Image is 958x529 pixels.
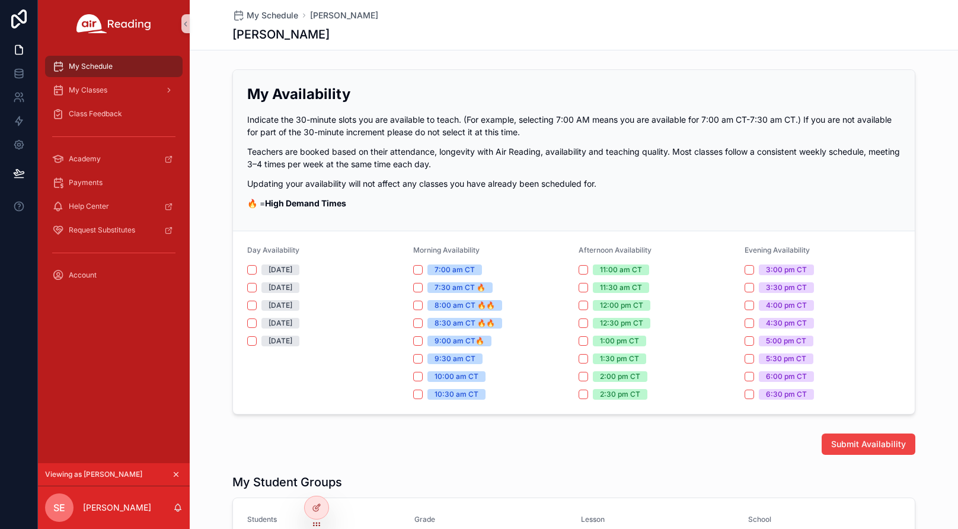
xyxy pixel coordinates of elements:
[265,198,346,208] strong: High Demand Times
[232,26,330,43] h1: [PERSON_NAME]
[435,371,478,382] div: 10:00 am CT
[247,9,298,21] span: My Schedule
[600,389,640,400] div: 2:30 pm CT
[435,336,484,346] div: 9:00 am CT🔥
[745,246,810,254] span: Evening Availability
[269,318,292,329] div: [DATE]
[69,62,113,71] span: My Schedule
[69,109,122,119] span: Class Feedback
[766,282,807,293] div: 3:30 pm CT
[53,501,65,515] span: SE
[69,85,107,95] span: My Classes
[766,389,807,400] div: 6:30 pm CT
[45,470,142,479] span: Viewing as [PERSON_NAME]
[69,270,97,280] span: Account
[413,246,480,254] span: Morning Availability
[247,113,900,138] p: Indicate the 30-minute slots you are available to teach. (For example, selecting 7:00 AM means yo...
[600,336,639,346] div: 1:00 pm CT
[247,145,900,170] p: Teachers are booked based on their attendance, longevity with Air Reading, availability and teach...
[600,282,642,293] div: 11:30 am CT
[748,515,901,524] span: School
[247,515,400,524] span: Students
[45,219,183,241] a: Request Substitutes
[766,264,807,275] div: 3:00 pm CT
[435,282,486,293] div: 7:30 am CT 🔥
[600,318,643,329] div: 12:30 pm CT
[435,353,475,364] div: 9:30 am CT
[69,178,103,187] span: Payments
[45,196,183,217] a: Help Center
[45,148,183,170] a: Academy
[45,264,183,286] a: Account
[247,197,900,209] p: 🔥 =
[69,202,109,211] span: Help Center
[76,14,151,33] img: App logo
[38,47,190,301] div: scrollable content
[435,318,495,329] div: 8:30 am CT 🔥🔥
[766,336,806,346] div: 5:00 pm CT
[45,103,183,125] a: Class Feedback
[45,79,183,101] a: My Classes
[600,371,640,382] div: 2:00 pm CT
[269,300,292,311] div: [DATE]
[69,225,135,235] span: Request Substitutes
[766,371,807,382] div: 6:00 pm CT
[310,9,378,21] a: [PERSON_NAME]
[232,9,298,21] a: My Schedule
[435,264,475,275] div: 7:00 am CT
[766,318,807,329] div: 4:30 pm CT
[579,246,652,254] span: Afternoon Availability
[414,515,567,524] span: Grade
[766,300,807,311] div: 4:00 pm CT
[232,474,342,490] h1: My Student Groups
[831,438,906,450] span: Submit Availability
[435,300,495,311] div: 8:00 am CT 🔥🔥
[69,154,101,164] span: Academy
[822,434,915,455] button: Submit Availability
[247,84,900,104] h2: My Availability
[269,282,292,293] div: [DATE]
[581,515,734,524] span: Lesson
[45,172,183,193] a: Payments
[45,56,183,77] a: My Schedule
[247,177,900,190] p: Updating your availability will not affect any classes you have already been scheduled for.
[600,300,643,311] div: 12:00 pm CT
[83,502,151,514] p: [PERSON_NAME]
[247,246,299,254] span: Day Availability
[600,264,642,275] div: 11:00 am CT
[269,264,292,275] div: [DATE]
[269,336,292,346] div: [DATE]
[435,389,478,400] div: 10:30 am CT
[600,353,639,364] div: 1:30 pm CT
[766,353,806,364] div: 5:30 pm CT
